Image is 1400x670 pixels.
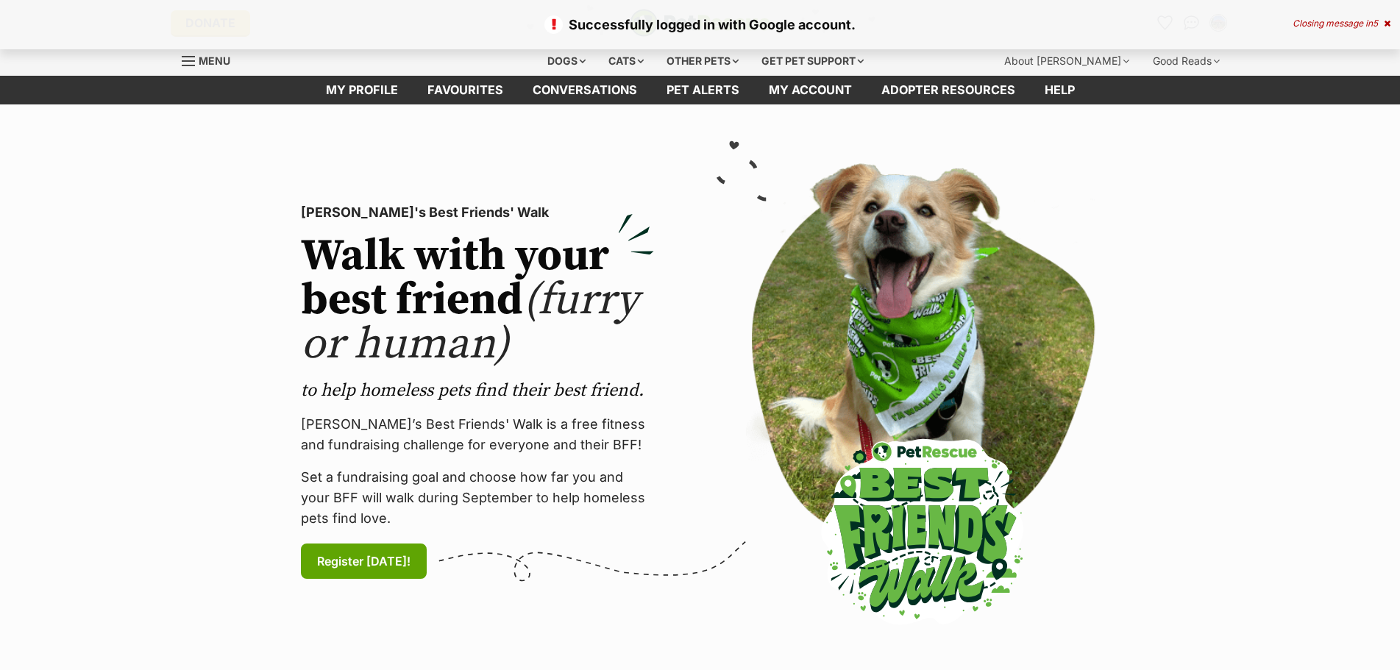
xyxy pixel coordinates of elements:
[301,235,654,367] h2: Walk with your best friend
[301,379,654,402] p: to help homeless pets find their best friend.
[301,544,427,579] a: Register [DATE]!
[311,76,413,104] a: My profile
[301,202,654,223] p: [PERSON_NAME]'s Best Friends' Walk
[751,46,874,76] div: Get pet support
[301,273,639,372] span: (furry or human)
[1030,76,1090,104] a: Help
[301,414,654,455] p: [PERSON_NAME]’s Best Friends' Walk is a free fitness and fundraising challenge for everyone and t...
[413,76,518,104] a: Favourites
[754,76,867,104] a: My account
[182,46,241,73] a: Menu
[518,76,652,104] a: conversations
[199,54,230,67] span: Menu
[994,46,1140,76] div: About [PERSON_NAME]
[537,46,596,76] div: Dogs
[598,46,654,76] div: Cats
[656,46,749,76] div: Other pets
[301,467,654,529] p: Set a fundraising goal and choose how far you and your BFF will walk during September to help hom...
[867,76,1030,104] a: Adopter resources
[317,552,411,570] span: Register [DATE]!
[1143,46,1230,76] div: Good Reads
[652,76,754,104] a: Pet alerts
